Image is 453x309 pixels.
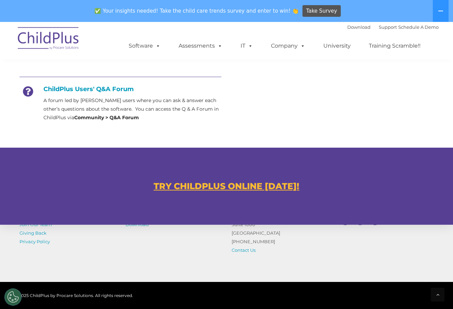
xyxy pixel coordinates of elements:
[14,293,133,298] span: © 2025 ChildPlus by Procare Solutions. All rights reserved.
[74,114,139,121] strong: Community > Q&A Forum
[232,247,256,253] a: Contact Us
[306,5,337,17] span: Take Survey
[92,4,301,18] span: ✅ Your insights needed! Take the child care trends survey and enter to win! 👏
[362,39,427,53] a: Training Scramble!!
[43,96,221,122] p: A forum led by [PERSON_NAME] users where you can ask & answer each other’s questions about the so...
[234,39,260,53] a: IT
[264,39,312,53] a: Company
[154,181,299,191] a: TRY CHILDPLUS ONLINE [DATE]!
[172,39,229,53] a: Assessments
[4,288,22,306] button: Cookies Settings
[302,5,341,17] a: Take Survey
[347,24,371,30] a: Download
[20,239,50,244] a: Privacy Policy
[398,24,439,30] a: Schedule A Demo
[122,39,167,53] a: Software
[232,212,327,255] p: [STREET_ADDRESS] Suite 1000 [GEOGRAPHIC_DATA] [PHONE_NUMBER]
[316,39,358,53] a: University
[379,24,397,30] a: Support
[20,230,47,236] a: Giving Back
[347,24,439,30] font: |
[20,85,221,93] h4: ChildPlus Users' Q&A Forum
[14,22,83,57] img: ChildPlus by Procare Solutions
